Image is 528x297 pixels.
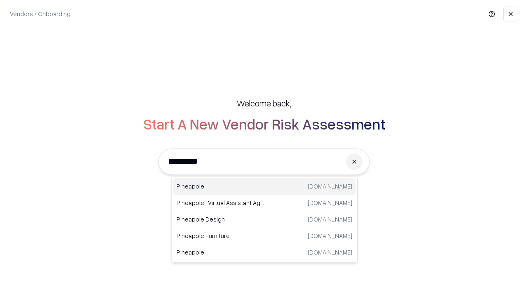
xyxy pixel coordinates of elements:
[237,97,291,109] h5: Welcome back,
[308,231,352,240] p: [DOMAIN_NAME]
[143,115,385,132] h2: Start A New Vendor Risk Assessment
[308,182,352,191] p: [DOMAIN_NAME]
[177,182,264,191] p: Pineapple
[308,198,352,207] p: [DOMAIN_NAME]
[177,231,264,240] p: Pineapple Furniture
[10,9,71,18] p: Vendors / Onboarding
[308,215,352,224] p: [DOMAIN_NAME]
[177,198,264,207] p: Pineapple | Virtual Assistant Agency
[171,176,358,263] div: Suggestions
[177,248,264,257] p: Pineapple
[177,215,264,224] p: Pineapple Design
[308,248,352,257] p: [DOMAIN_NAME]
